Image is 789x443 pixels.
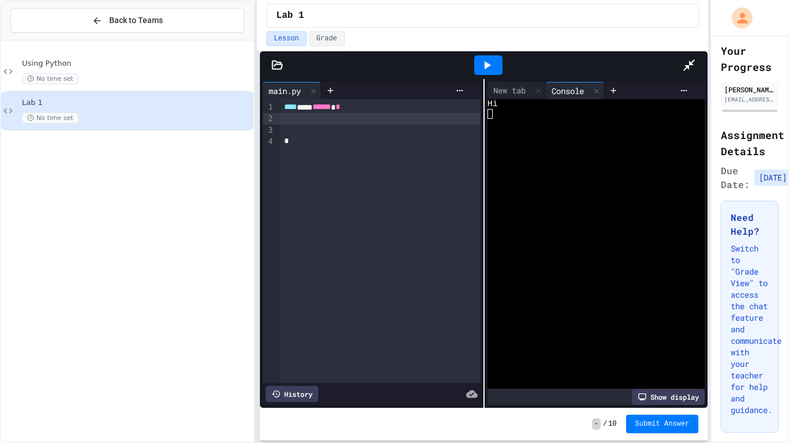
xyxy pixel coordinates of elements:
div: Show display [632,389,705,405]
button: Lesson [266,31,306,46]
span: No time set [22,73,79,84]
span: Lab 1 [22,98,251,108]
div: main.py [263,85,307,97]
div: To enrich screen reader interactions, please activate Accessibility in Grammarly extension settings [281,99,639,383]
div: History [266,386,318,402]
span: Due Date: [721,164,750,192]
div: My Account [720,5,755,31]
div: New tab [487,84,531,96]
div: Console [546,82,604,99]
span: Submit Answer [635,419,690,429]
h3: Need Help? [731,211,769,238]
span: Hi [487,99,498,109]
span: No time set [22,112,79,123]
div: 1 [263,102,274,113]
div: Console [546,85,590,97]
div: [EMAIL_ADDRESS][DOMAIN_NAME] [724,95,775,104]
h2: Assignment Details [721,127,779,159]
p: Switch to "Grade View" to access the chat feature and communicate with your teacher for help and ... [731,243,769,416]
span: 10 [608,419,616,429]
span: Lab 1 [276,9,304,22]
span: - [592,418,601,430]
div: New tab [487,82,546,99]
span: Using Python [22,59,251,69]
h2: Your Progress [721,43,779,75]
span: / [603,419,607,429]
button: Back to Teams [10,8,244,33]
button: Submit Answer [626,415,699,433]
div: [PERSON_NAME] [724,84,775,95]
div: 2 [263,113,274,125]
div: 4 [263,136,274,148]
button: Grade [309,31,345,46]
span: Back to Teams [109,14,163,27]
div: 3 [263,125,274,136]
div: main.py [263,82,321,99]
